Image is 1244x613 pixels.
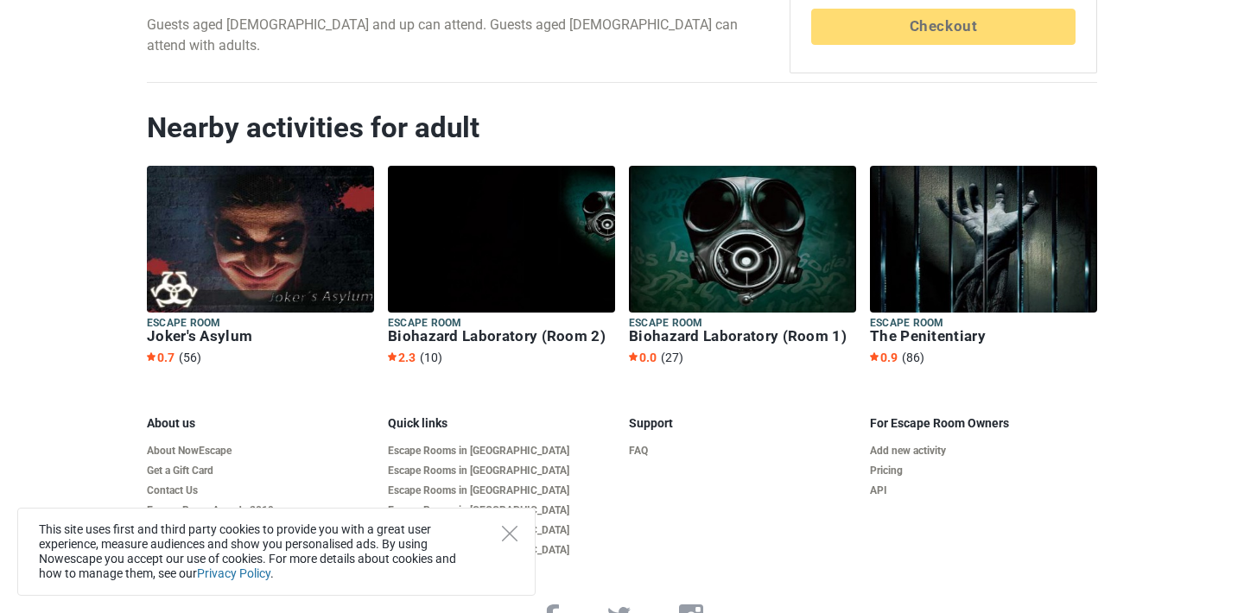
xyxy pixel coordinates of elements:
span: (10) [420,351,442,364]
a: Contact Us [147,484,374,497]
a: Get a Gift Card [147,464,374,477]
h5: Escape room [147,316,374,331]
h2: Nearby activities for adult [147,111,1097,145]
h5: About us [147,416,374,431]
span: 0.7 [147,351,175,364]
h5: For Escape Room Owners [870,416,1097,431]
div: This site uses first and third party cookies to provide you with a great user experience, measure... [17,508,536,596]
a: About NowEscape [147,445,374,458]
span: (27) [661,351,683,364]
h5: Escape room [870,316,1097,331]
a: Escape Rooms in [GEOGRAPHIC_DATA] [388,504,615,517]
h5: Quick links [388,416,615,431]
span: 0.0 [629,351,657,364]
p: Guests aged [DEMOGRAPHIC_DATA] and up can attend. Guests aged [DEMOGRAPHIC_DATA] can attend with ... [147,15,776,56]
a: Add new activity [870,445,1097,458]
a: Escape Rooms in [GEOGRAPHIC_DATA] [388,484,615,497]
span: 2.3 [388,351,416,364]
h5: Support [629,416,856,431]
a: Escape room Biohazard Laboratory (Room 1) 0.0 (27) [629,166,856,368]
h6: Biohazard Laboratory (Room 1) [629,327,856,345]
span: (56) [179,351,201,364]
a: FAQ [629,445,856,458]
a: Escape Rooms in [GEOGRAPHIC_DATA] [388,464,615,477]
button: Close [502,526,517,541]
a: API [870,484,1097,497]
a: Escape Room Awards 2019 [147,504,374,517]
h6: Biohazard Laboratory (Room 2) [388,327,615,345]
a: Escape Rooms in [GEOGRAPHIC_DATA] [388,445,615,458]
h6: The Penitentiary [870,327,1097,345]
h5: Escape room [388,316,615,331]
h6: Joker's Asylum [147,327,374,345]
a: Privacy Policy [197,566,270,580]
a: Escape room Joker's Asylum 0.7 (56) [147,166,374,368]
a: Pricing [870,464,1097,477]
a: Escape room The Penitentiary 0.9 (86) [870,166,1097,368]
a: Escape room Biohazard Laboratory (Room 2) 2.3 (10) [388,166,615,368]
span: (86) [902,351,924,364]
h5: Escape room [629,316,856,331]
span: 0.9 [870,351,898,364]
